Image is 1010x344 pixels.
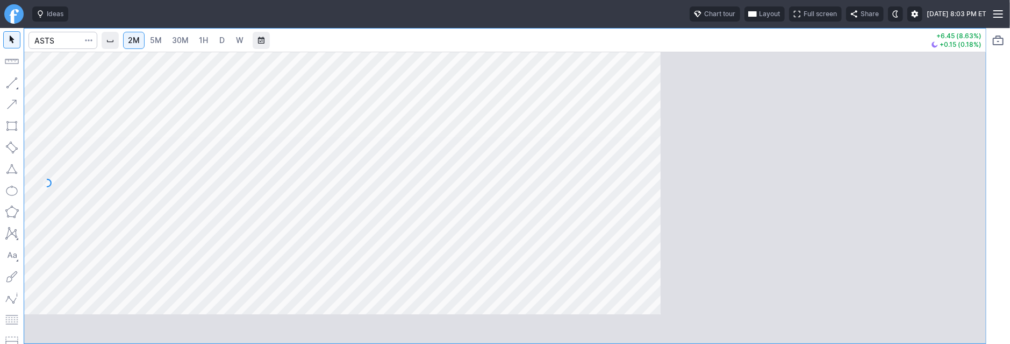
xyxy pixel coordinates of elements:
span: 2M [128,36,140,45]
button: Chart tour [690,6,740,22]
button: Ideas [32,6,68,22]
span: 5M [150,36,162,45]
a: 2M [123,32,145,49]
button: XABCD [3,225,20,242]
button: Fibonacci retracements [3,311,20,328]
p: +6.45 (8.63%) [932,33,982,39]
button: Full screen [789,6,842,22]
span: 1H [199,36,208,45]
a: D [213,32,231,49]
button: Elliott waves [3,290,20,307]
button: Portfolio watchlist [990,32,1007,49]
a: 1H [194,32,213,49]
a: 5M [145,32,167,49]
button: Rotated rectangle [3,139,20,156]
a: Finviz.com [4,4,24,24]
button: Brush [3,268,20,285]
span: Full screen [804,9,837,19]
span: Layout [759,9,780,19]
button: Toggle dark mode [888,6,903,22]
span: Share [861,9,879,19]
button: Mouse [3,31,20,48]
button: Rectangle [3,117,20,135]
button: Interval [102,32,119,49]
span: [DATE] 8:03 PM ET [927,9,986,19]
input: Search [28,32,97,49]
button: Layout [744,6,785,22]
button: Range [253,32,270,49]
span: Ideas [47,9,63,19]
button: Text [3,247,20,264]
span: Chart tour [704,9,735,19]
button: Measure [3,53,20,70]
button: Line [3,74,20,92]
span: +0.15 (0.18%) [940,41,982,48]
span: D [219,36,225,45]
button: Settings [907,6,922,22]
a: W [231,32,248,49]
span: 30M [172,36,189,45]
a: 30M [167,32,194,49]
span: W [236,36,243,45]
button: Ellipse [3,182,20,199]
button: Search [81,32,96,49]
button: Polygon [3,203,20,221]
button: Triangle [3,160,20,178]
button: Share [846,6,884,22]
button: Arrow [3,96,20,113]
